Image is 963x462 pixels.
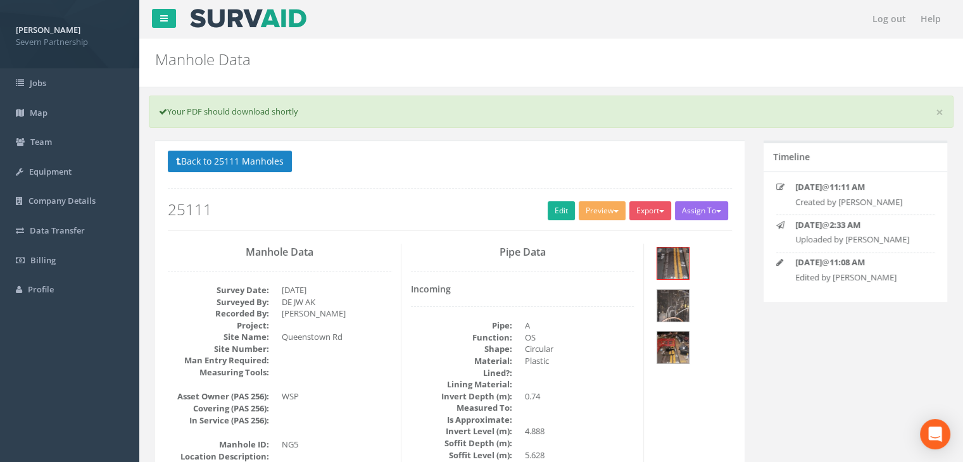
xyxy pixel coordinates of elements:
dd: DE JW AK [282,296,391,308]
dt: Man Entry Required: [168,354,269,366]
dt: Function: [411,332,512,344]
dt: Shape: [411,343,512,355]
dt: Project: [168,320,269,332]
p: Edited by [PERSON_NAME] [795,272,924,284]
img: e207d627-736f-99ae-52e7-86fd7040a2e3_36937f81-697e-468b-e0e3-2e6619b4b51d_thumb.jpg [657,247,689,279]
strong: [DATE] [795,181,822,192]
button: Back to 25111 Manholes [168,151,292,172]
strong: 2:33 AM [829,219,860,230]
dt: Lining Material: [411,378,512,390]
dd: Queenstown Rd [282,331,391,343]
span: Profile [28,284,54,295]
dt: In Service (PAS 256): [168,415,269,427]
span: Company Details [28,195,96,206]
dt: Asset Owner (PAS 256): [168,390,269,403]
span: Equipment [29,166,72,177]
dt: Measuring Tools: [168,366,269,378]
dt: Pipe: [411,320,512,332]
p: @ [795,181,924,193]
a: Edit [548,201,575,220]
strong: [PERSON_NAME] [16,24,80,35]
dd: 5.628 [525,449,634,461]
dt: Measured To: [411,402,512,414]
dt: Material: [411,355,512,367]
span: Billing [30,254,56,266]
p: @ [795,219,924,231]
span: Jobs [30,77,46,89]
dt: Is Approximate: [411,414,512,426]
strong: [DATE] [795,219,822,230]
dd: 0.74 [525,390,634,403]
dt: Invert Depth (m): [411,390,512,403]
dd: Plastic [525,355,634,367]
strong: 11:11 AM [829,181,865,192]
dd: WSP [282,390,391,403]
dd: A [525,320,634,332]
dt: Soffit Level (m): [411,449,512,461]
dt: Soffit Depth (m): [411,437,512,449]
span: Map [30,107,47,118]
img: e207d627-736f-99ae-52e7-86fd7040a2e3_e64ad246-fd2a-4045-f0bb-d16968a02464_thumb.jpg [657,290,689,322]
p: Created by [PERSON_NAME] [795,196,924,208]
span: Severn Partnership [16,36,123,48]
a: × [936,106,943,119]
div: Your PDF should download shortly [149,96,954,128]
dd: NG5 [282,439,391,451]
button: Assign To [675,201,728,220]
span: Team [30,136,52,147]
dd: 4.888 [525,425,634,437]
dt: Survey Date: [168,284,269,296]
a: [PERSON_NAME] Severn Partnership [16,21,123,47]
h3: Pipe Data [411,247,634,258]
dd: [PERSON_NAME] [282,308,391,320]
span: Data Transfer [30,225,85,236]
strong: [DATE] [795,256,822,268]
p: Uploaded by [PERSON_NAME] [795,234,924,246]
dd: [DATE] [282,284,391,296]
dt: Lined?: [411,367,512,379]
button: Export [629,201,671,220]
dd: Circular [525,343,634,355]
dt: Recorded By: [168,308,269,320]
dt: Covering (PAS 256): [168,403,269,415]
p: @ [795,256,924,268]
dt: Invert Level (m): [411,425,512,437]
strong: 11:08 AM [829,256,865,268]
dd: OS [525,332,634,344]
h2: 25111 [168,201,732,218]
h4: Incoming [411,284,634,294]
h5: Timeline [773,152,810,161]
div: Open Intercom Messenger [920,419,950,449]
h3: Manhole Data [168,247,391,258]
img: e207d627-736f-99ae-52e7-86fd7040a2e3_b9f93480-bca4-4444-0b02-550998570786_thumb.jpg [657,332,689,363]
button: Preview [579,201,626,220]
dt: Manhole ID: [168,439,269,451]
h2: Manhole Data [155,51,812,68]
dt: Surveyed By: [168,296,269,308]
dt: Site Number: [168,343,269,355]
dt: Site Name: [168,331,269,343]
